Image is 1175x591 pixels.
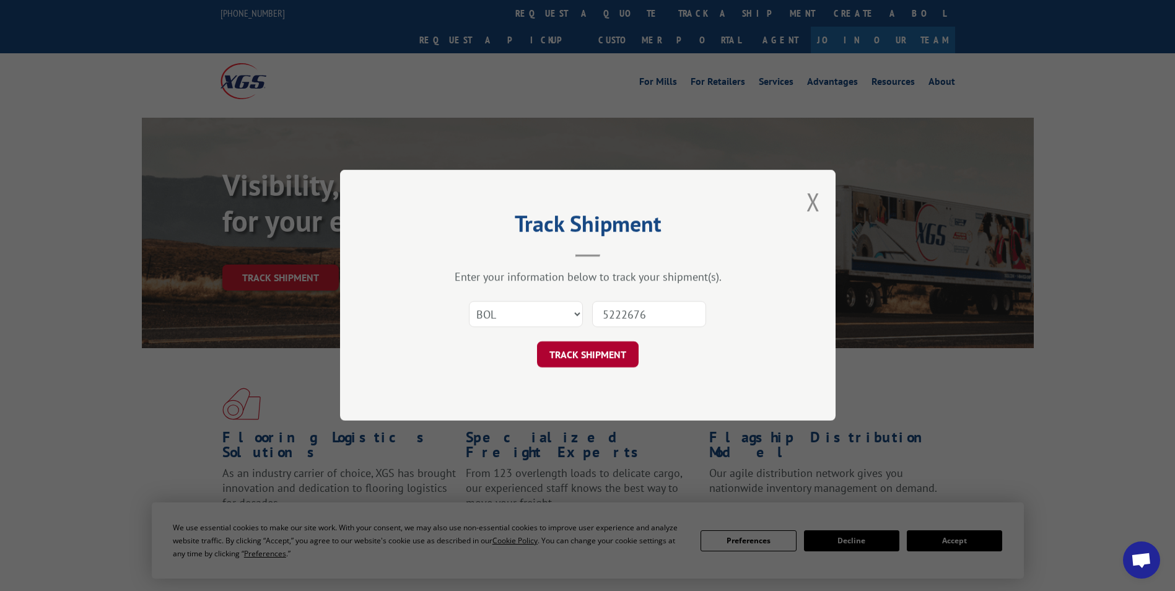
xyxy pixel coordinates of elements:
div: Open chat [1123,541,1160,579]
div: Enter your information below to track your shipment(s). [402,270,774,284]
input: Number(s) [592,302,706,328]
button: TRACK SHIPMENT [537,342,639,368]
button: Close modal [806,185,820,218]
h2: Track Shipment [402,215,774,239]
